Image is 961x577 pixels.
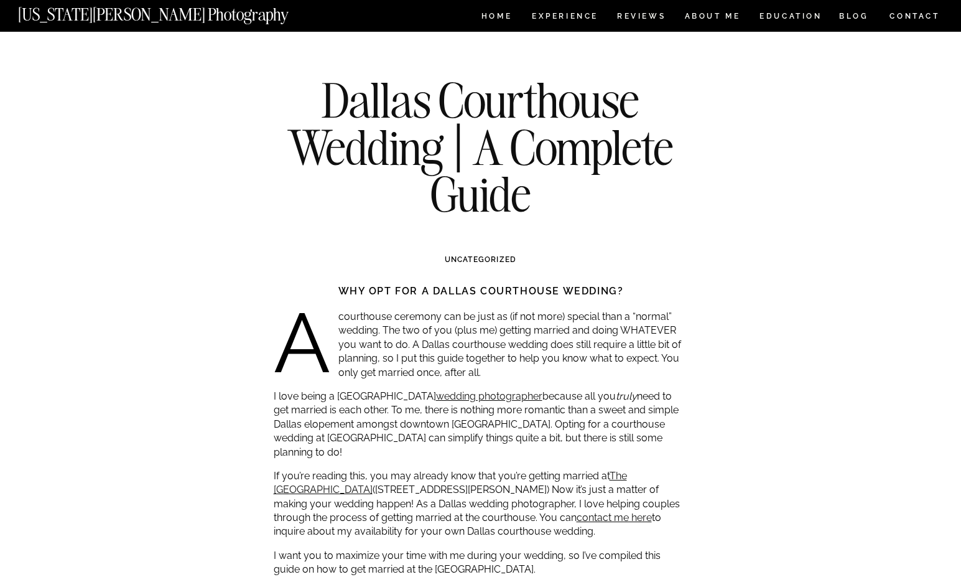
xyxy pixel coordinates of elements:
a: REVIEWS [617,12,664,23]
a: wedding photographer [436,390,542,402]
a: Experience [532,12,597,23]
a: CONTACT [889,9,940,23]
p: I love being a [GEOGRAPHIC_DATA] because all you need to get married is each other. To me, there ... [274,390,689,459]
em: truly [616,390,637,402]
p: If you’re reading this, you may already know that you’re getting married at ([STREET_ADDRESS][PER... [274,469,689,539]
a: BLOG [839,12,869,23]
strong: Why opt for a Dallas courthouse wedding? [338,285,624,297]
p: I want you to maximize your time with me during your wedding, so I’ve compiled this guide on how ... [274,549,689,577]
a: [US_STATE][PERSON_NAME] Photography [18,6,330,17]
a: EDUCATION [758,12,824,23]
a: contact me here [577,512,652,523]
a: HOME [479,12,514,23]
a: ABOUT ME [684,12,741,23]
h1: Dallas Courthouse Wedding | A Complete Guide [255,77,707,218]
a: Uncategorized [445,255,517,264]
p: A courthouse ceremony can be just as (if not more) special than a “normal” wedding. The two of yo... [274,310,689,380]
